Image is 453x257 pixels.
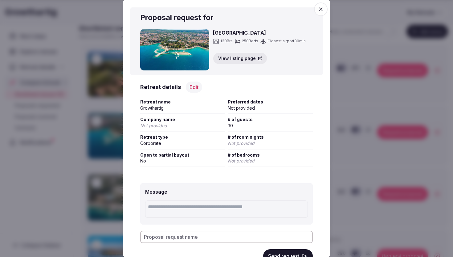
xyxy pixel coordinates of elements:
div: Not provided [228,105,313,111]
a: View listing page [213,53,306,64]
span: Preferred dates [228,99,313,105]
span: # of bedrooms [228,152,313,158]
button: View listing page [213,53,267,64]
div: No [140,158,225,164]
h3: Retreat details [140,83,181,91]
span: Not provided [140,123,167,128]
span: 130 Brs [220,39,233,44]
span: # of room nights [228,134,313,140]
span: Not provided [228,158,255,163]
div: Growthartig [140,105,225,111]
span: # of guests [228,116,313,123]
span: Open to partial buyout [140,152,225,158]
span: 250 Beds [242,39,258,44]
div: 30 [228,123,313,129]
span: Closest airport 30 min [267,39,306,44]
h3: [GEOGRAPHIC_DATA] [213,29,306,36]
span: Retreat type [140,134,225,140]
span: Not provided [228,141,255,146]
label: Message [145,189,167,195]
h2: Proposal request for [140,12,313,23]
span: Retreat name [140,99,225,105]
div: Corporate [140,140,225,146]
img: Hotel Malin [140,29,209,70]
span: Company name [140,116,225,123]
button: Edit [186,82,202,93]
